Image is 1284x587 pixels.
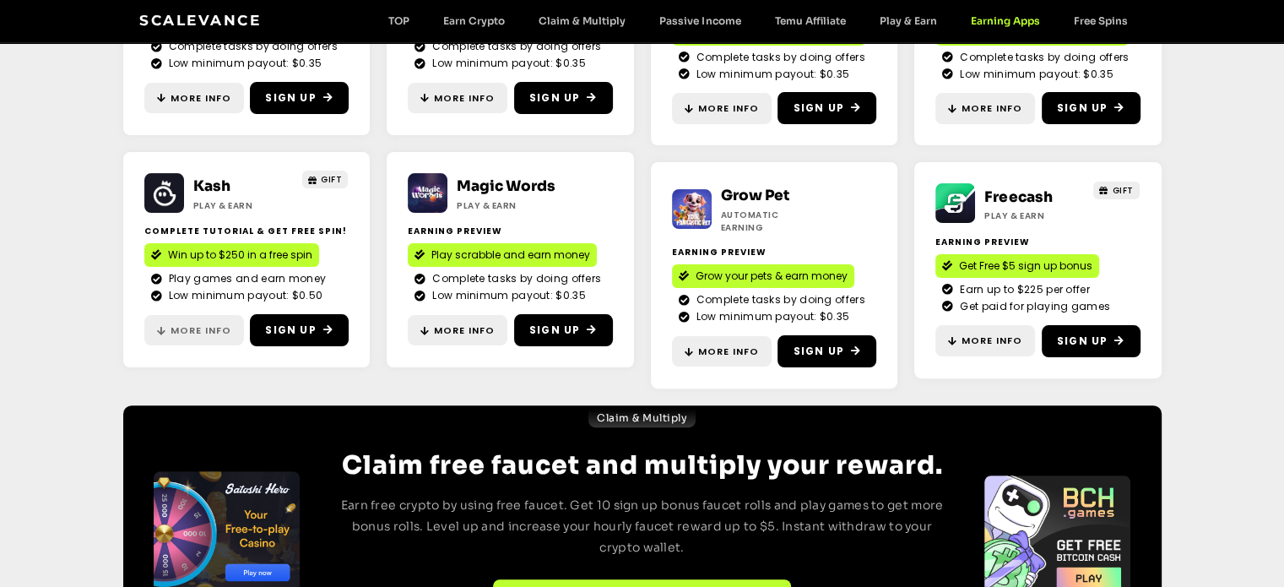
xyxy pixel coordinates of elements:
[321,173,342,186] span: GIFT
[171,91,231,106] span: More Info
[428,271,601,286] span: Complete tasks by doing offers
[793,101,843,116] span: Sign Up
[692,309,850,324] span: Low minimum payout: $0.35
[588,409,696,427] a: Claim & Multiply
[721,187,789,204] a: Grow Pet
[434,323,495,338] span: More Info
[408,83,507,114] a: More Info
[1042,92,1140,124] a: Sign Up
[431,247,590,263] span: Play scrabble and earn money
[371,14,426,27] a: TOP
[672,246,877,258] h2: Earning Preview
[514,82,613,114] a: Sign Up
[1057,334,1108,349] span: Sign Up
[144,225,349,237] h2: complete tutorial & get free spin!
[984,188,1052,206] a: Freecash
[757,14,862,27] a: Temu Affiliate
[514,314,613,346] a: Sign Up
[935,93,1035,124] a: More Info
[962,101,1022,116] span: More Info
[250,314,349,346] a: Sign Up
[426,14,522,27] a: Earn Crypto
[956,282,1090,297] span: Earn up to $225 per offer
[956,50,1129,65] span: Complete tasks by doing offers
[529,323,580,338] span: Sign Up
[265,90,316,106] span: Sign Up
[698,345,759,359] span: More Info
[953,14,1056,27] a: Earning Apps
[959,258,1092,274] span: Get Free $5 sign up bonus
[1093,182,1140,199] a: GIFT
[139,12,261,29] a: Scalevance
[935,325,1035,356] a: More Info
[144,243,319,267] a: Win up to $250 in a free spin
[642,14,757,27] a: Passive Income
[984,209,1086,222] h2: Play & Earn
[371,14,1144,27] nav: Menu
[793,344,843,359] span: Sign Up
[165,56,322,71] span: Low minimum payout: $0.35
[696,269,848,284] span: Grow your pets & earn money
[250,82,349,114] a: Sign Up
[935,236,1140,248] h2: Earning Preview
[529,90,580,106] span: Sign Up
[165,39,338,54] span: Complete tasks by doing offers
[428,39,601,54] span: Complete tasks by doing offers
[692,292,865,307] span: Complete tasks by doing offers
[165,288,323,303] span: Low minimum payout: $0.50
[408,243,597,267] a: Play scrabble and earn money
[721,209,823,234] h2: Automatic earning
[597,410,687,426] span: Claim & Multiply
[1057,101,1108,116] span: Sign Up
[428,288,586,303] span: Low minimum payout: $0.35
[956,67,1113,82] span: Low minimum payout: $0.35
[144,83,244,114] a: More Info
[408,225,613,237] h2: Earning Preview
[331,495,954,558] p: Earn free crypto by using free faucet. Get 10 sign up bonus faucet rolls and play games to get mo...
[265,323,316,338] span: Sign Up
[1056,14,1144,27] a: Free Spins
[457,199,559,212] h2: Play & Earn
[698,101,759,116] span: More Info
[522,14,642,27] a: Claim & Multiply
[193,177,230,195] a: Kash
[1042,325,1140,357] a: Sign Up
[193,199,295,212] h2: Play & Earn
[302,171,349,188] a: GIFT
[434,91,495,106] span: More Info
[777,335,876,367] a: Sign Up
[672,264,854,288] a: Grow your pets & earn money
[692,67,850,82] span: Low minimum payout: $0.35
[408,315,507,346] a: More Info
[1113,184,1134,197] span: GIFT
[165,271,327,286] span: Play games and earn money
[171,323,231,338] span: More Info
[672,93,772,124] a: More Info
[428,56,586,71] span: Low minimum payout: $0.35
[168,247,312,263] span: Win up to $250 in a free spin
[962,334,1022,348] span: More Info
[692,50,865,65] span: Complete tasks by doing offers
[331,444,954,486] h2: Claim free faucet and multiply your reward.
[144,315,244,346] a: More Info
[777,92,876,124] a: Sign Up
[935,254,1099,278] a: Get Free $5 sign up bonus
[956,299,1110,314] span: Get paid for playing games
[862,14,953,27] a: Play & Earn
[457,177,555,195] a: Magic Words
[672,336,772,367] a: More Info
